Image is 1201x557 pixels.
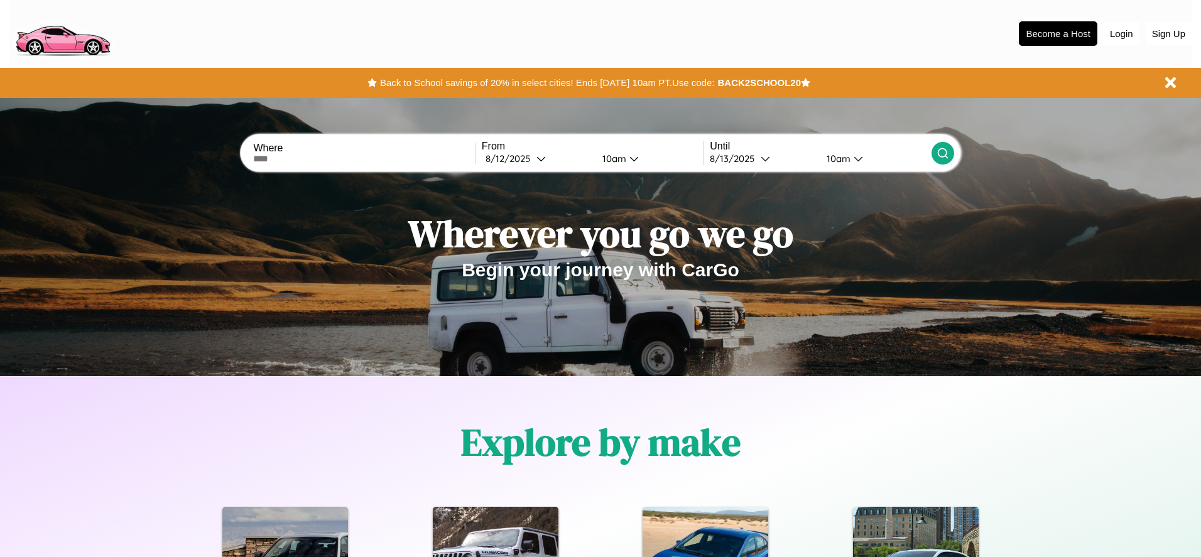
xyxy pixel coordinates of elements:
button: Login [1104,22,1139,45]
label: Until [710,141,931,152]
button: 8/12/2025 [482,152,592,165]
button: 10am [817,152,931,165]
div: 8 / 13 / 2025 [710,153,761,165]
button: Back to School savings of 20% in select cities! Ends [DATE] 10am PT.Use code: [377,74,717,92]
div: 10am [596,153,629,165]
button: Become a Host [1019,21,1097,46]
div: 8 / 12 / 2025 [486,153,536,165]
h1: Explore by make [461,416,741,468]
button: Sign Up [1146,22,1192,45]
div: 10am [820,153,854,165]
img: logo [9,6,116,59]
b: BACK2SCHOOL20 [717,77,801,88]
button: 10am [592,152,703,165]
label: Where [253,143,474,154]
label: From [482,141,703,152]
